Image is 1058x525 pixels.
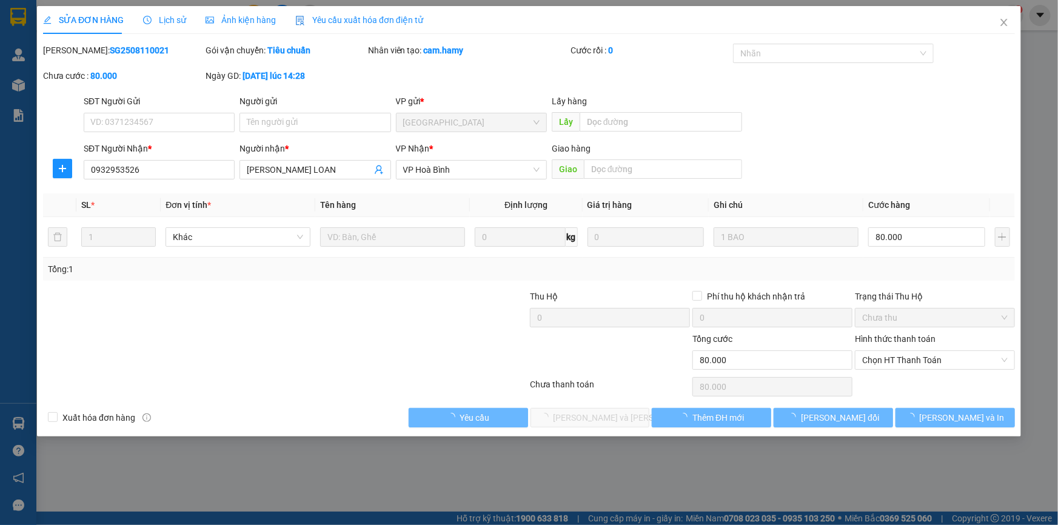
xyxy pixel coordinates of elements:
[868,200,910,210] span: Cước hàng
[396,95,547,108] div: VP gửi
[409,408,528,427] button: Yêu cầu
[692,411,744,424] span: Thêm ĐH mới
[460,411,490,424] span: Yêu cầu
[166,200,211,210] span: Đơn vị tính
[48,227,67,247] button: delete
[320,200,356,210] span: Tên hàng
[580,112,742,132] input: Dọc đường
[855,290,1015,303] div: Trạng thái Thu Hộ
[920,411,1005,424] span: [PERSON_NAME] và In
[801,411,879,424] span: [PERSON_NAME] đổi
[987,6,1021,40] button: Close
[709,193,863,217] th: Ghi chú
[531,408,650,427] button: [PERSON_NAME] và [PERSON_NAME] hàng
[552,96,587,106] span: Lấy hàng
[374,165,384,175] span: user-add
[239,142,390,155] div: Người nhận
[552,112,580,132] span: Lấy
[529,378,692,399] div: Chưa thanh toán
[368,44,569,57] div: Nhân viên tạo:
[239,95,390,108] div: Người gửi
[862,351,1008,369] span: Chọn HT Thanh Toán
[43,15,124,25] span: SỬA ĐƠN HÀNG
[995,227,1010,247] button: plus
[53,164,72,173] span: plus
[588,227,705,247] input: 0
[295,16,305,25] img: icon
[714,227,859,247] input: Ghi Chú
[81,200,91,210] span: SL
[999,18,1009,27] span: close
[206,69,366,82] div: Ngày GD:
[774,408,893,427] button: [PERSON_NAME] đổi
[243,71,305,81] b: [DATE] lúc 14:28
[862,309,1008,327] span: Chưa thu
[403,113,540,132] span: Sài Gòn
[206,15,276,25] span: Ảnh kiện hàng
[588,200,632,210] span: Giá trị hàng
[692,334,732,344] span: Tổng cước
[173,228,303,246] span: Khác
[403,161,540,179] span: VP Hoà Bình
[504,200,547,210] span: Định lượng
[295,15,423,25] span: Yêu cầu xuất hóa đơn điện tử
[530,292,558,301] span: Thu Hộ
[552,159,584,179] span: Giao
[84,95,235,108] div: SĐT Người Gửi
[584,159,742,179] input: Dọc đường
[320,227,465,247] input: VD: Bàn, Ghế
[608,45,613,55] b: 0
[1001,356,1008,364] span: close-circle
[53,159,72,178] button: plus
[267,45,310,55] b: Tiêu chuẩn
[84,142,235,155] div: SĐT Người Nhận
[48,262,409,276] div: Tổng: 1
[896,408,1015,427] button: [PERSON_NAME] và In
[43,69,203,82] div: Chưa cước :
[552,144,591,153] span: Giao hàng
[702,290,810,303] span: Phí thu hộ khách nhận trả
[652,408,771,427] button: Thêm ĐH mới
[58,411,140,424] span: Xuất hóa đơn hàng
[679,413,692,421] span: loading
[424,45,464,55] b: cam.hamy
[110,45,169,55] b: SG2508110021
[566,227,578,247] span: kg
[143,15,186,25] span: Lịch sử
[571,44,731,57] div: Cước rồi :
[906,413,920,421] span: loading
[396,144,430,153] span: VP Nhận
[447,413,460,421] span: loading
[206,44,366,57] div: Gói vận chuyển:
[143,16,152,24] span: clock-circle
[142,413,151,422] span: info-circle
[206,16,214,24] span: picture
[43,44,203,57] div: [PERSON_NAME]:
[788,413,801,421] span: loading
[43,16,52,24] span: edit
[855,334,936,344] label: Hình thức thanh toán
[90,71,117,81] b: 80.000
